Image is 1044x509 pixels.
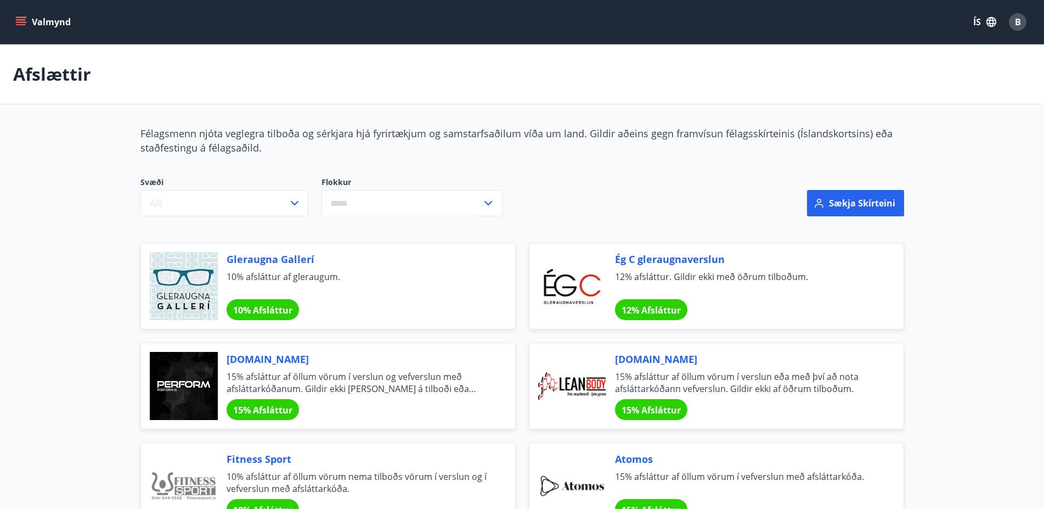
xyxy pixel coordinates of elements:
span: Félagsmenn njóta veglegra tilboða og sérkjara hjá fyrirtækjum og samstarfsaðilum víða um land. Gi... [140,127,893,154]
span: 15% afsláttur af öllum vörum í verslun og vefverslun með afsláttarkóðanum. Gildir ekki [PERSON_NA... [227,371,489,395]
span: Atomos [615,452,877,466]
span: 12% Afsláttur [622,304,681,316]
span: Svæði [140,177,308,190]
button: B [1005,9,1031,35]
span: Fitness Sport [227,452,489,466]
span: 10% afsláttur af öllum vörum nema tilboðs vörum í verslun og í vefverslun með afsláttarkóða. [227,471,489,495]
span: 10% afsláttur af gleraugum. [227,271,489,295]
button: Allt [140,190,308,216]
span: 12% afsláttur. Gildir ekki með öðrum tilboðum. [615,271,877,295]
span: 15% Afsláttur [233,404,292,416]
span: 15% afsláttur af öllum vörum í vefverslun með afsláttarkóða. [615,471,877,495]
span: 10% Afsláttur [233,304,292,316]
span: Gleraugna Gallerí [227,252,489,266]
button: Sækja skírteini [807,190,904,216]
span: 15% afsláttur af öllum vörum í verslun eða með því að nota afsláttarkóðann vefverslun. Gildir ekk... [615,371,877,395]
button: menu [13,12,75,32]
p: Afslættir [13,62,91,86]
span: Allt [150,197,163,209]
span: Ég C gleraugnaverslun [615,252,877,266]
label: Flokkur [321,177,503,188]
span: [DOMAIN_NAME] [227,352,489,366]
span: [DOMAIN_NAME] [615,352,877,366]
button: ÍS [967,12,1002,32]
span: 15% Afsláttur [622,404,681,416]
span: B [1015,16,1021,28]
